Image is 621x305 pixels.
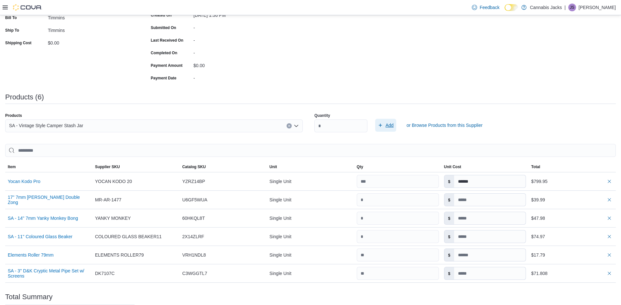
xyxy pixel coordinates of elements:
[8,234,72,239] button: SA - 11'' Coloured Glass Beaker
[182,233,204,240] span: 2X14ZLRF
[267,162,354,172] button: Unit
[182,269,207,277] span: C3WGGTL7
[151,76,176,81] label: Payment Date
[193,60,280,68] div: $0.00
[95,196,122,204] span: MR-AR-1477
[8,179,40,184] button: Yocan Kodo Pro
[5,40,31,46] label: Shipping Cost
[480,4,499,11] span: Feedback
[570,4,574,11] span: JS
[441,162,529,172] button: Unit Cost
[95,178,132,185] span: YOCAN KODO 20
[5,28,19,33] label: Ship To
[357,164,363,169] span: Qty
[8,216,78,221] button: SA - 14'' 7mm Yanky Monkey Bong
[469,1,502,14] a: Feedback
[528,162,616,172] button: Total
[407,122,483,128] span: or Browse Products from this Supplier
[95,269,115,277] span: DK7107C
[182,251,206,259] span: VRH1NDL8
[531,164,540,169] span: Total
[182,196,207,204] span: U6GF5WUA
[8,195,90,205] button: 17" 7mm [PERSON_NAME] Double Zong
[151,38,183,43] label: Last Received On
[530,4,562,11] p: Cannabis Jacks
[95,233,162,240] span: COLOURED GLASS BEAKER11
[5,113,22,118] label: Products
[5,293,53,301] h3: Total Summary
[444,212,454,224] label: $
[505,4,518,11] input: Dark Mode
[386,122,394,128] span: Add
[193,23,280,30] div: -
[5,93,44,101] h3: Products (6)
[93,162,180,172] button: Supplier SKU
[267,230,354,243] div: Single Unit
[267,193,354,206] div: Single Unit
[151,63,182,68] label: Payment Amount
[568,4,576,11] div: Jeremy Secord
[404,119,485,132] button: or Browse Products from this Supplier
[531,233,613,240] div: $74.97
[193,48,280,56] div: -
[267,175,354,188] div: Single Unit
[267,267,354,280] div: Single Unit
[95,164,120,169] span: Supplier SKU
[267,212,354,225] div: Single Unit
[180,162,267,172] button: Catalog SKU
[95,251,144,259] span: ELEMENTS ROLLER79
[151,50,177,56] label: Completed On
[444,175,454,188] label: $
[151,13,172,18] label: Created On
[375,119,396,132] button: Add
[95,214,131,222] span: YANKY MONKEY
[182,214,205,222] span: 60HKQL8T
[8,164,16,169] span: Item
[531,269,613,277] div: $71.808
[193,73,280,81] div: -
[182,178,205,185] span: YZRZ14BP
[354,162,441,172] button: Qty
[444,230,454,243] label: $
[294,123,299,128] button: Open list of options
[564,4,566,11] p: |
[444,164,461,169] span: Unit Cost
[13,4,42,11] img: Cova
[9,122,83,129] span: SA - Vintage Style Camper Stash Jar
[269,164,277,169] span: Unit
[48,13,135,20] div: Timmins
[193,35,280,43] div: -
[444,249,454,261] label: $
[182,164,206,169] span: Catalog SKU
[444,267,454,280] label: $
[314,113,330,118] label: Quantity
[5,162,93,172] button: Item
[5,15,17,20] label: Bill To
[8,252,54,258] button: Elements Roller 79mm
[267,249,354,261] div: Single Unit
[48,38,135,46] div: $0.00
[287,123,292,128] button: Clear input
[579,4,616,11] p: [PERSON_NAME]
[531,214,613,222] div: $47.98
[444,194,454,206] label: $
[531,196,613,204] div: $39.99
[48,25,135,33] div: Timmins
[531,251,613,259] div: $17.79
[531,178,613,185] div: $799.95
[151,25,176,30] label: Submitted On
[8,268,90,279] button: SA - 3'' D&K Cryptic Metal Pipe Set w/ Screens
